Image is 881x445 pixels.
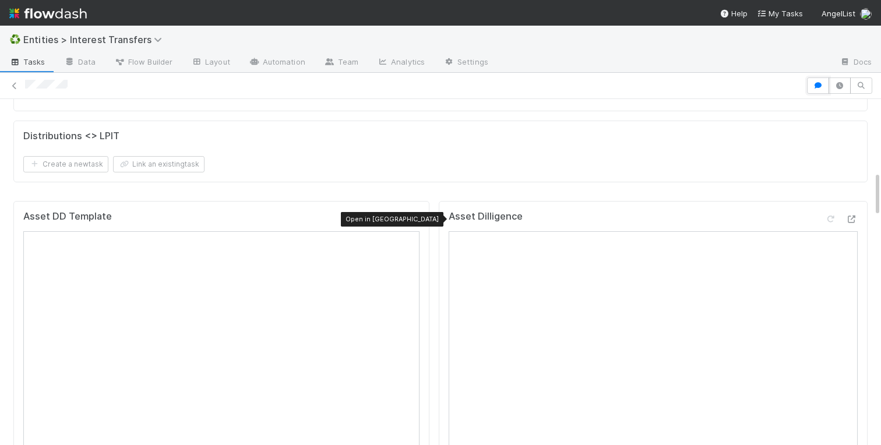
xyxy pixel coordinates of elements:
[9,34,21,44] span: ♻️
[23,156,108,172] button: Create a newtask
[822,9,855,18] span: AngelList
[9,3,87,23] img: logo-inverted-e16ddd16eac7371096b0.svg
[105,54,182,72] a: Flow Builder
[23,130,119,142] h5: Distributions <> LPIT
[368,54,434,72] a: Analytics
[449,211,523,223] h5: Asset Dilligence
[9,56,45,68] span: Tasks
[757,8,803,19] a: My Tasks
[23,34,168,45] span: Entities > Interest Transfers
[55,54,105,72] a: Data
[239,54,315,72] a: Automation
[434,54,498,72] a: Settings
[114,56,172,68] span: Flow Builder
[23,211,112,223] h5: Asset DD Template
[757,9,803,18] span: My Tasks
[720,8,748,19] div: Help
[830,54,881,72] a: Docs
[315,54,368,72] a: Team
[113,156,205,172] button: Link an existingtask
[182,54,239,72] a: Layout
[860,8,872,20] img: avatar_abca0ba5-4208-44dd-8897-90682736f166.png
